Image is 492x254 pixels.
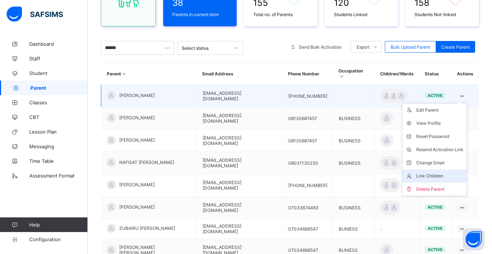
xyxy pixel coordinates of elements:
td: [EMAIL_ADDRESS][DOMAIN_NAME] [197,85,282,107]
div: Link Children [416,172,463,180]
td: [EMAIL_ADDRESS][DOMAIN_NAME] [197,197,282,219]
span: Total no. of Parents [253,12,308,17]
span: ZUBAIRU [PERSON_NAME] [119,225,175,231]
td: [EMAIL_ADDRESS][DOMAIN_NAME] [197,130,282,152]
td: [EMAIL_ADDRESS][DOMAIN_NAME] [197,219,282,239]
span: [PERSON_NAME] [119,115,155,120]
i: Sort in Ascending Order [338,74,345,79]
td: 08130687457 [282,107,333,130]
span: Create Parent [441,44,470,50]
span: Configuration [29,236,87,242]
span: [PERSON_NAME] [119,137,155,143]
span: Parent [30,85,88,91]
td: [EMAIL_ADDRESS][DOMAIN_NAME] [197,107,282,130]
button: Open asap [463,228,485,250]
span: NAFISAT [PERSON_NAME] [119,160,174,165]
th: Status [419,63,451,85]
div: Change Email [416,159,463,167]
th: Occupation [333,63,375,85]
span: [PERSON_NAME] [119,182,155,187]
span: Student [29,70,88,76]
span: Students Not-linked [414,12,470,17]
td: 08130687457 [282,130,333,152]
span: Messaging [29,143,88,149]
span: Time Table [29,158,88,164]
div: Reset Password [416,133,463,140]
span: Dashboard [29,41,88,47]
span: [PERSON_NAME] [119,204,155,210]
td: 07034666547 [282,219,333,239]
th: Children/Wards [375,63,419,85]
div: Delete Parent [416,186,463,193]
span: Staff [29,56,88,61]
span: Bulk Upload Parent [391,44,430,50]
span: Help [29,222,87,228]
span: Students Linked [334,12,389,17]
span: Assessment Format [29,173,88,179]
td: BUSINESS [333,152,375,174]
td: BUSINESS [333,130,375,152]
th: Phone Number [282,63,333,85]
th: Parent [101,63,197,85]
th: Email Address [197,63,282,85]
span: CBT [29,114,88,120]
th: Actions [451,63,479,85]
span: Classes [29,100,88,105]
span: [PERSON_NAME] [119,93,155,98]
i: Sort in Ascending Order [121,71,127,76]
td: [PHONE_NUMBER] [282,85,333,107]
span: active [428,93,443,98]
div: Edit Parent [416,107,463,114]
span: Export [357,44,369,50]
img: safsims [7,7,63,22]
td: BUSINESS [333,107,375,130]
div: View Profile [416,120,463,127]
div: Resend Activation Link [416,146,463,153]
td: BUNIESS [333,219,375,239]
span: Send Bulk Activation [299,44,342,50]
td: BUSINESS [333,197,375,219]
td: [EMAIL_ADDRESS][DOMAIN_NAME] [197,174,282,197]
span: active [428,205,443,210]
td: 07033674483 [282,197,333,219]
td: [EMAIL_ADDRESS][DOMAIN_NAME] [197,152,282,174]
span: Parents in current term [172,12,228,17]
span: active [428,226,443,231]
td: [PHONE_NUMBER] [282,174,333,197]
div: Select status [182,45,230,51]
span: Lesson Plan [29,129,88,135]
td: 08031130230 [282,152,333,174]
span: active [428,247,443,252]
